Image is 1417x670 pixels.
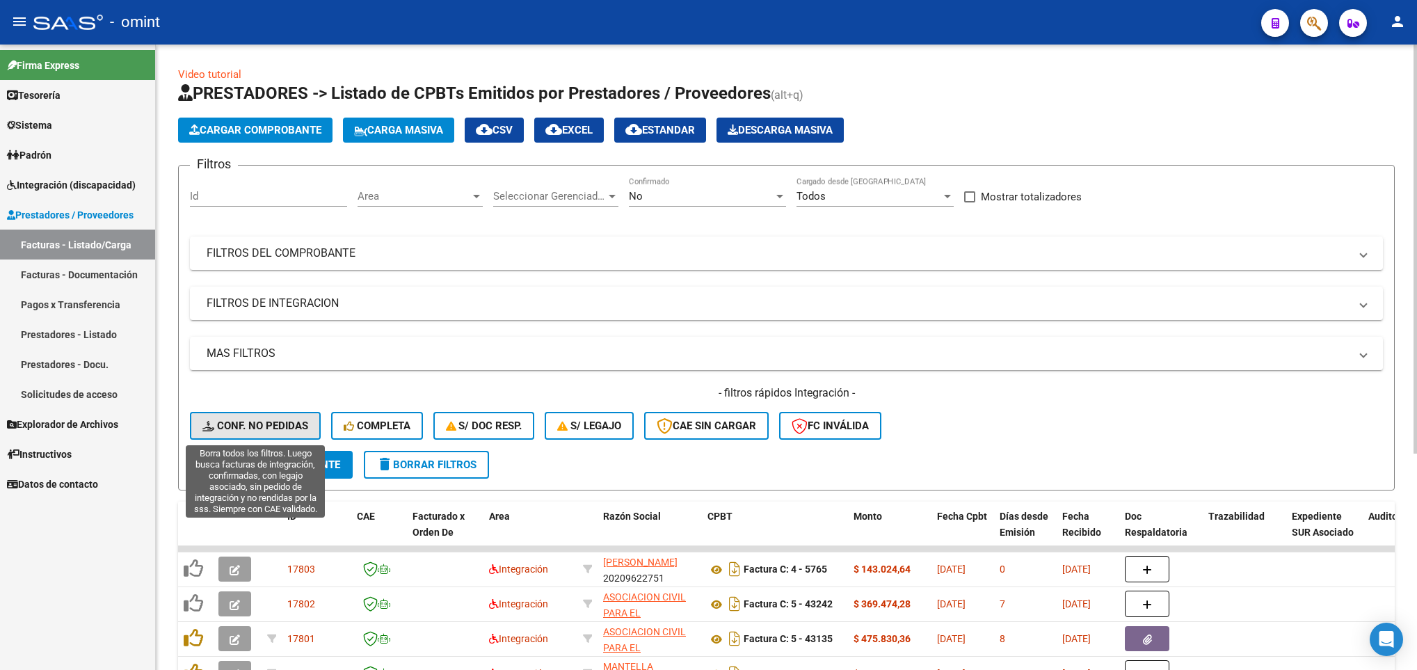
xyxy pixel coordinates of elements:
[476,124,513,136] span: CSV
[190,237,1383,270] mat-expansion-panel-header: FILTROS DEL COMPROBANTE
[287,564,315,575] span: 17803
[287,598,315,609] span: 17802
[1203,502,1286,563] datatable-header-cell: Trazabilidad
[545,412,634,440] button: S/ legajo
[7,147,51,163] span: Padrón
[744,564,827,575] strong: Factura C: 4 - 5765
[614,118,706,143] button: Estandar
[493,190,606,202] span: Seleccionar Gerenciador
[287,633,315,644] span: 17801
[190,412,321,440] button: Conf. no pedidas
[1370,623,1403,656] div: Open Intercom Messenger
[1389,13,1406,30] mat-icon: person
[465,118,524,143] button: CSV
[796,190,826,202] span: Todos
[376,456,393,472] mat-icon: delete
[644,412,769,440] button: CAE SIN CARGAR
[1292,511,1354,538] span: Expediente SUR Asociado
[413,511,465,538] span: Facturado x Orden De
[931,502,994,563] datatable-header-cell: Fecha Cpbt
[937,511,987,522] span: Fecha Cpbt
[7,88,61,103] span: Tesorería
[854,511,882,522] span: Monto
[707,511,732,522] span: CPBT
[1119,502,1203,563] datatable-header-cell: Doc Respaldatoria
[178,83,771,103] span: PRESTADORES -> Listado de CPBTs Emitidos por Prestadores / Proveedores
[744,634,833,645] strong: Factura C: 5 - 43135
[489,564,548,575] span: Integración
[344,420,410,432] span: Completa
[1062,598,1091,609] span: [DATE]
[351,502,407,563] datatable-header-cell: CAE
[354,124,443,136] span: Carga Masiva
[657,420,756,432] span: CAE SIN CARGAR
[779,412,881,440] button: FC Inválida
[178,68,241,81] a: Video tutorial
[190,337,1383,370] mat-expansion-panel-header: MAS FILTROS
[726,628,744,650] i: Descargar documento
[11,13,28,30] mat-icon: menu
[110,7,160,38] span: - omint
[7,118,52,133] span: Sistema
[716,118,844,143] button: Descarga Masiva
[190,154,238,174] h3: Filtros
[207,296,1350,311] mat-panel-title: FILTROS DE INTEGRACION
[603,555,696,584] div: 20209622751
[1125,511,1187,538] span: Doc Respaldatoria
[189,124,321,136] span: Cargar Comprobante
[476,121,493,138] mat-icon: cloud_download
[331,412,423,440] button: Completa
[625,121,642,138] mat-icon: cloud_download
[557,420,621,432] span: S/ legajo
[489,598,548,609] span: Integración
[489,633,548,644] span: Integración
[7,477,98,492] span: Datos de contacto
[287,511,296,522] span: ID
[357,511,375,522] span: CAE
[202,456,219,472] mat-icon: search
[202,458,340,471] span: Buscar Comprobante
[603,557,678,568] span: [PERSON_NAME]
[726,558,744,580] i: Descargar documento
[937,633,966,644] span: [DATE]
[937,598,966,609] span: [DATE]
[603,589,696,619] div: 30697586942
[981,189,1082,205] span: Mostrar totalizadores
[343,118,454,143] button: Carga Masiva
[7,417,118,432] span: Explorador de Archivos
[603,624,696,653] div: 30697586942
[726,593,744,615] i: Descargar documento
[534,118,604,143] button: EXCEL
[854,564,911,575] strong: $ 143.024,64
[603,511,661,522] span: Razón Social
[190,287,1383,320] mat-expansion-panel-header: FILTROS DE INTEGRACION
[1062,564,1091,575] span: [DATE]
[792,420,869,432] span: FC Inválida
[1368,511,1409,522] span: Auditoria
[854,633,911,644] strong: $ 475.830,36
[7,177,136,193] span: Integración (discapacidad)
[376,458,477,471] span: Borrar Filtros
[1057,502,1119,563] datatable-header-cell: Fecha Recibido
[629,190,643,202] span: No
[545,121,562,138] mat-icon: cloud_download
[716,118,844,143] app-download-masive: Descarga masiva de comprobantes (adjuntos)
[1000,564,1005,575] span: 0
[358,190,470,202] span: Area
[854,598,911,609] strong: $ 369.474,28
[7,58,79,73] span: Firma Express
[1000,598,1005,609] span: 7
[994,502,1057,563] datatable-header-cell: Días desde Emisión
[1062,633,1091,644] span: [DATE]
[202,420,308,432] span: Conf. no pedidas
[190,451,353,479] button: Buscar Comprobante
[433,412,535,440] button: S/ Doc Resp.
[702,502,848,563] datatable-header-cell: CPBT
[545,124,593,136] span: EXCEL
[1062,511,1101,538] span: Fecha Recibido
[489,511,510,522] span: Area
[1000,511,1048,538] span: Días desde Emisión
[937,564,966,575] span: [DATE]
[190,385,1383,401] h4: - filtros rápidos Integración -
[1286,502,1363,563] datatable-header-cell: Expediente SUR Asociado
